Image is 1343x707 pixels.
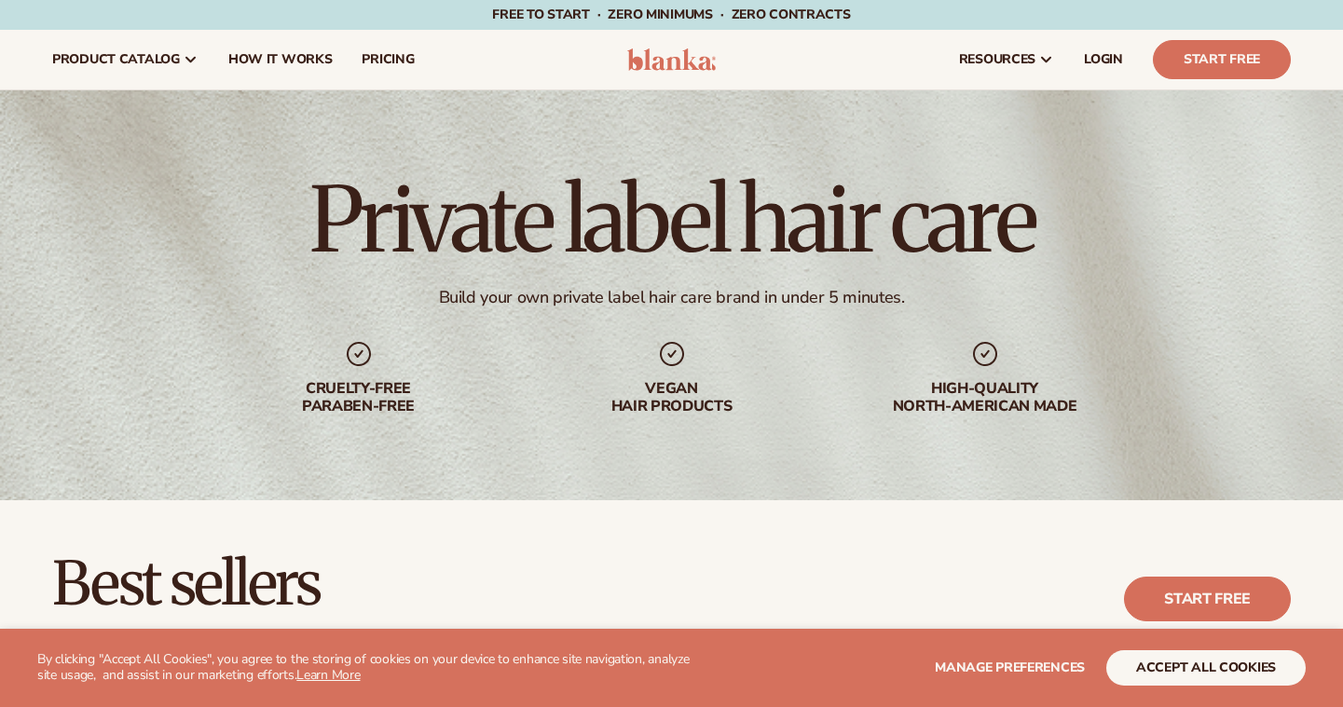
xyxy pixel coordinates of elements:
[944,30,1069,89] a: resources
[347,30,429,89] a: pricing
[439,287,905,308] div: Build your own private label hair care brand in under 5 minutes.
[228,52,333,67] span: How It Works
[1124,577,1291,621] a: Start free
[52,626,668,646] div: Private label beauty and hair products to start your beauty and self care line [DATE].
[959,52,1035,67] span: resources
[52,552,668,615] h2: Best sellers
[627,48,716,71] img: logo
[1069,30,1138,89] a: LOGIN
[1084,52,1123,67] span: LOGIN
[213,30,348,89] a: How It Works
[240,380,478,415] div: cruelty-free paraben-free
[309,175,1034,265] h1: Private label hair care
[37,30,213,89] a: product catalog
[935,659,1085,676] span: Manage preferences
[866,380,1104,415] div: High-quality North-american made
[296,666,360,684] a: Learn More
[37,652,702,684] p: By clicking "Accept All Cookies", you agree to the storing of cookies on your device to enhance s...
[553,380,791,415] div: Vegan hair products
[935,650,1085,686] button: Manage preferences
[362,52,414,67] span: pricing
[52,52,180,67] span: product catalog
[492,6,850,23] span: Free to start · ZERO minimums · ZERO contracts
[1106,650,1306,686] button: accept all cookies
[1153,40,1291,79] a: Start Free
